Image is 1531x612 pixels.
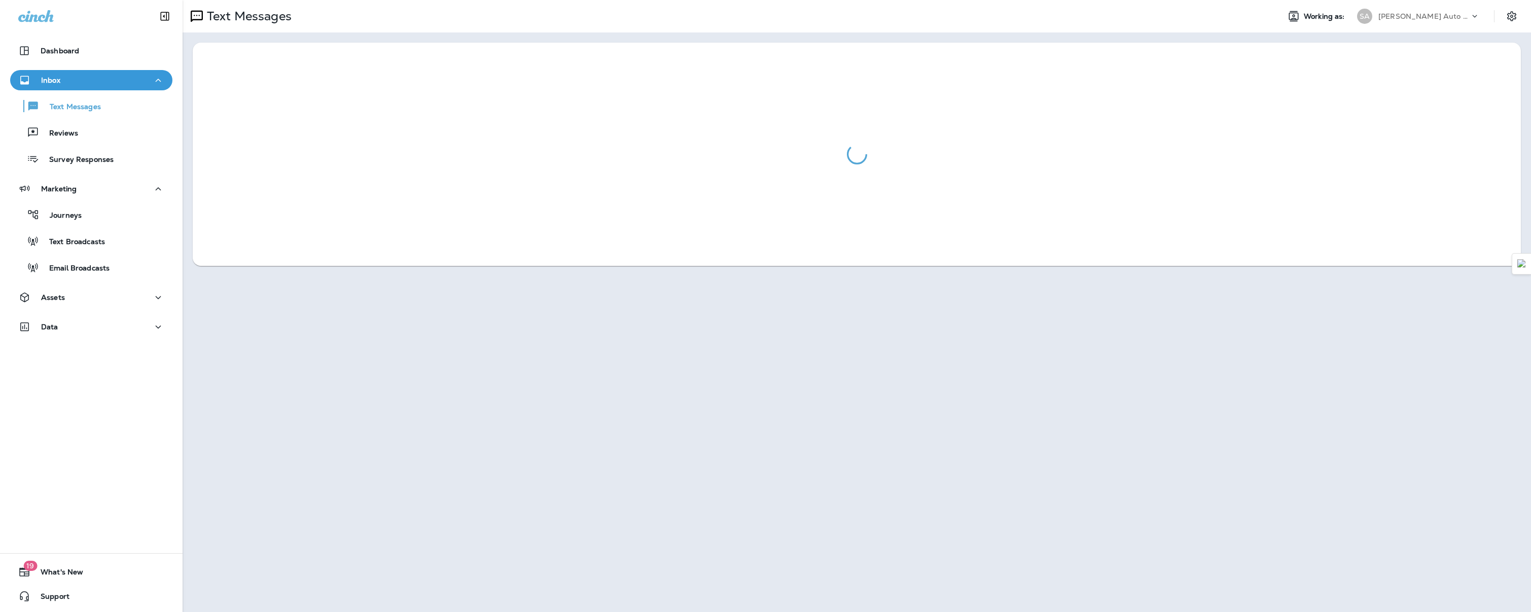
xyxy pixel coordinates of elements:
[10,148,172,169] button: Survey Responses
[10,41,172,61] button: Dashboard
[1304,12,1347,21] span: Working as:
[10,122,172,143] button: Reviews
[41,293,65,301] p: Assets
[39,264,110,274] p: Email Broadcasts
[10,586,172,606] button: Support
[39,129,78,139] p: Reviews
[30,568,83,580] span: What's New
[10,204,172,225] button: Journeys
[10,562,172,582] button: 19What's New
[1378,12,1470,20] p: [PERSON_NAME] Auto Service & Tire Pros
[30,592,69,604] span: Support
[10,230,172,252] button: Text Broadcasts
[41,323,58,331] p: Data
[39,237,105,247] p: Text Broadcasts
[1357,9,1372,24] div: SA
[151,6,179,26] button: Collapse Sidebar
[41,185,77,193] p: Marketing
[10,287,172,308] button: Assets
[41,76,60,84] p: Inbox
[10,257,172,278] button: Email Broadcasts
[39,155,114,165] p: Survey Responses
[23,561,37,571] span: 19
[1517,259,1526,268] img: Detect Auto
[10,179,172,199] button: Marketing
[41,47,79,55] p: Dashboard
[10,317,172,337] button: Data
[40,211,82,221] p: Journeys
[10,95,172,117] button: Text Messages
[40,103,101,112] p: Text Messages
[203,9,292,24] p: Text Messages
[10,70,172,90] button: Inbox
[1503,7,1521,25] button: Settings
